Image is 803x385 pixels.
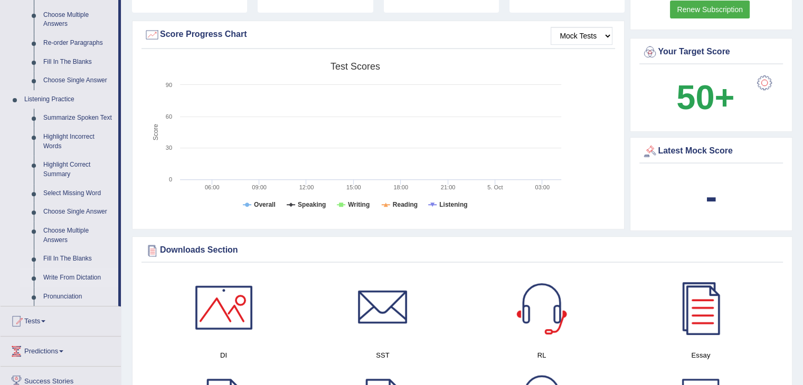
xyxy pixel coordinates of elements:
text: 60 [166,113,172,120]
text: 15:00 [346,184,361,190]
text: 21:00 [441,184,456,190]
h4: DI [149,350,298,361]
div: Downloads Section [144,243,780,258]
b: - [705,177,717,216]
div: Your Target Score [642,44,780,60]
text: 18:00 [393,184,408,190]
text: 90 [166,82,172,88]
a: Renew Subscription [670,1,750,18]
a: Pronunciation [39,287,118,306]
a: Predictions [1,336,121,363]
h4: RL [468,350,616,361]
a: Choose Single Answer [39,203,118,222]
a: Highlight Correct Summary [39,156,118,184]
tspan: Overall [254,201,276,208]
b: 50+ [676,78,734,117]
a: Choose Multiple Answers [39,222,118,249]
text: 03:00 [535,184,550,190]
text: 09:00 [252,184,267,190]
a: Fill In The Blanks [39,249,118,268]
text: 06:00 [205,184,220,190]
tspan: Speaking [298,201,326,208]
a: Write From Dictation [39,268,118,287]
a: Re-order Paragraphs [39,34,118,53]
a: Summarize Spoken Text [39,109,118,128]
tspan: 5. Oct [487,184,503,190]
a: Highlight Incorrect Words [39,128,118,156]
tspan: Writing [348,201,370,208]
a: Tests [1,306,121,333]
h4: SST [308,350,457,361]
a: Select Missing Word [39,184,118,203]
a: Fill In The Blanks [39,53,118,72]
tspan: Score [152,124,159,141]
div: Latest Mock Score [642,143,780,159]
tspan: Reading [393,201,418,208]
text: 12:00 [299,184,314,190]
a: Choose Multiple Answers [39,6,118,34]
a: Choose Single Answer [39,71,118,90]
tspan: Test scores [330,61,380,72]
div: Score Progress Chart [144,27,612,43]
a: Listening Practice [20,90,118,109]
h4: Essay [627,350,775,361]
tspan: Listening [439,201,467,208]
text: 0 [169,176,172,182]
text: 30 [166,145,172,151]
